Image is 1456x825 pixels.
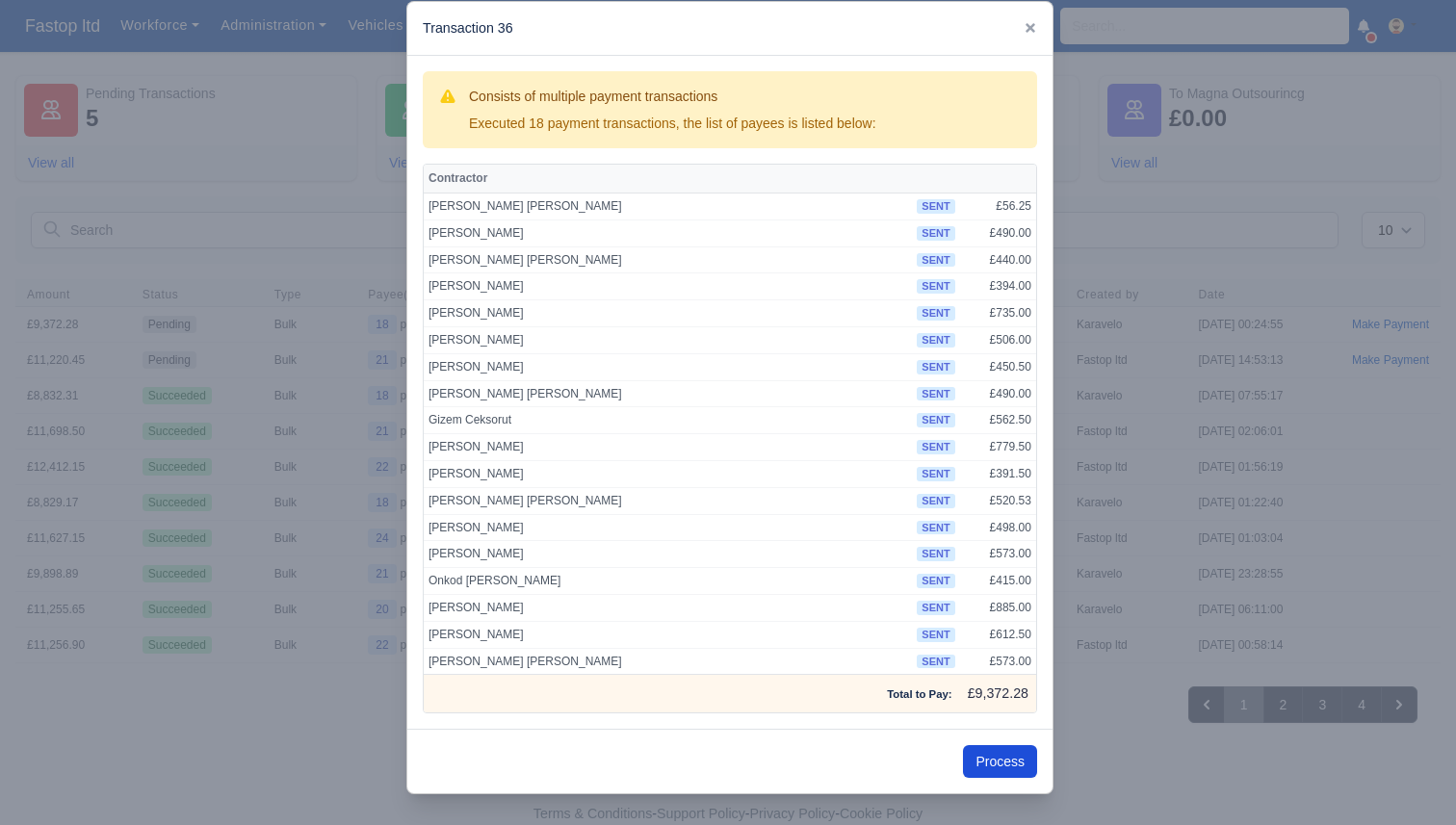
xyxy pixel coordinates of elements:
[917,226,954,241] span: sent
[424,568,912,595] td: Onkod [PERSON_NAME]
[424,380,912,407] td: [PERSON_NAME] [PERSON_NAME]
[917,467,954,481] span: sent
[424,300,912,327] td: [PERSON_NAME]
[424,273,912,300] td: [PERSON_NAME]
[963,745,1037,778] button: Process
[424,219,912,246] td: [PERSON_NAME]
[960,648,1036,675] td: £573.00
[407,2,1053,56] div: Transaction 36
[887,688,951,700] strong: Total to Pay:
[424,246,912,273] td: [PERSON_NAME] [PERSON_NAME]
[1360,733,1456,825] iframe: Chat Widget
[960,568,1036,595] td: £415.00
[424,460,912,487] td: [PERSON_NAME]
[960,487,1036,514] td: £520.53
[424,326,912,353] td: [PERSON_NAME]
[960,594,1036,621] td: £885.00
[424,407,912,434] td: Gizem Ceksorut
[960,621,1036,648] td: £612.50
[424,594,912,621] td: [PERSON_NAME]
[960,300,1036,327] td: £735.00
[424,487,912,514] td: [PERSON_NAME] [PERSON_NAME]
[960,219,1036,246] td: £490.00
[960,514,1036,541] td: £498.00
[917,521,954,535] span: sent
[917,413,954,427] span: sent
[917,279,954,294] span: sent
[960,273,1036,300] td: £394.00
[424,193,912,219] td: [PERSON_NAME] [PERSON_NAME]
[960,434,1036,461] td: £779.50
[960,675,1036,712] td: £9,372.28
[424,541,912,568] td: [PERSON_NAME]
[424,648,912,675] td: [PERSON_NAME] [PERSON_NAME]
[424,353,912,380] td: [PERSON_NAME]
[469,114,876,133] div: Executed 18 payment transactions, the list of payees is listed below:
[917,440,954,454] span: sent
[917,387,954,401] span: sent
[917,547,954,561] span: sent
[917,253,954,268] span: sent
[917,199,954,214] span: sent
[917,333,954,348] span: sent
[917,306,954,321] span: sent
[424,514,912,541] td: [PERSON_NAME]
[960,193,1036,219] td: £56.25
[960,353,1036,380] td: £450.50
[960,541,1036,568] td: £573.00
[960,380,1036,407] td: £490.00
[917,628,954,642] span: sent
[917,655,954,669] span: sent
[960,407,1036,434] td: £562.50
[960,246,1036,273] td: £440.00
[960,326,1036,353] td: £506.00
[469,87,876,106] h3: Consists of multiple payment transactions
[424,165,912,193] th: Contractor
[917,574,954,588] span: sent
[424,621,912,648] td: [PERSON_NAME]
[917,601,954,615] span: sent
[960,460,1036,487] td: £391.50
[424,434,912,461] td: [PERSON_NAME]
[917,494,954,508] span: sent
[917,360,954,374] span: sent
